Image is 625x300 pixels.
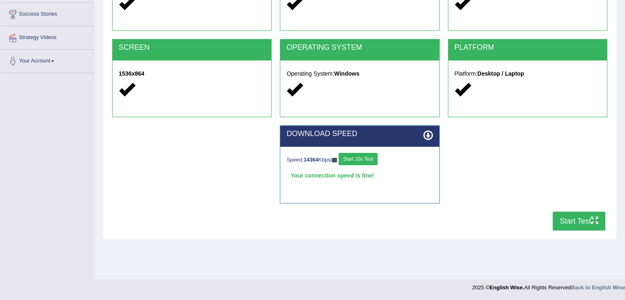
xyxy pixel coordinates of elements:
[334,70,359,77] strong: Windows
[339,153,378,165] button: Start 10s Test
[286,153,433,167] div: Speed: Kbps
[286,130,433,138] h2: DOWNLOAD SPEED
[454,71,601,77] h5: Platform:
[330,158,337,162] img: ajax-loader-fb-connection.gif
[553,212,605,231] button: Start Test
[119,44,265,52] h2: SCREEN
[286,71,433,77] h5: Operating System:
[454,44,601,52] h2: PLATFORM
[0,50,94,70] a: Your Account
[472,279,625,291] div: 2025 © All Rights Reserved
[489,284,524,291] strong: English Wise.
[0,26,94,47] a: Strategy Videos
[119,70,144,77] strong: 1536x864
[571,284,625,291] a: Back to English Wise
[304,157,318,163] strong: 14364
[477,70,524,77] strong: Desktop / Laptop
[286,44,433,52] h2: OPERATING SYSTEM
[286,169,433,182] div: Your connection speed is fine!
[0,3,94,23] a: Success Stories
